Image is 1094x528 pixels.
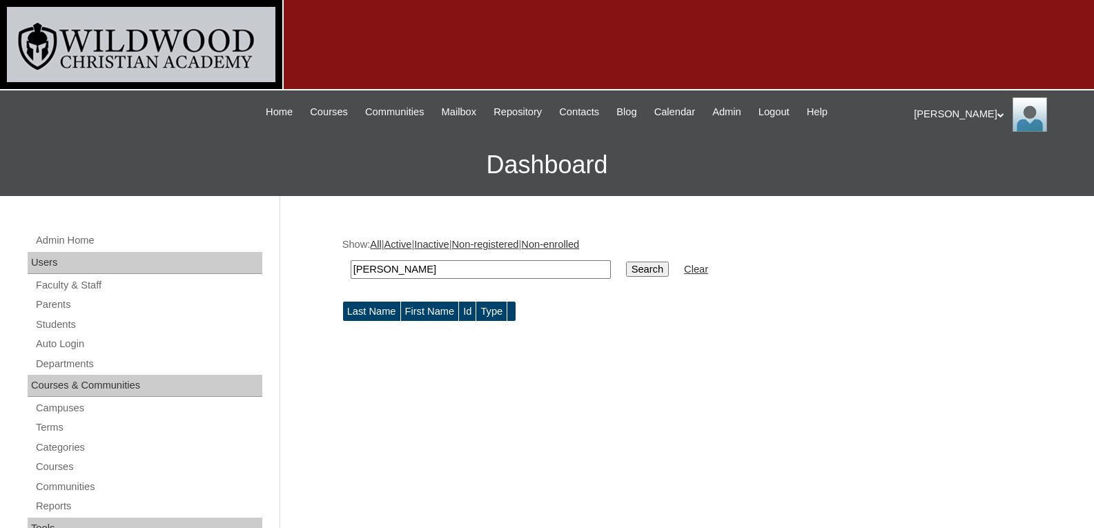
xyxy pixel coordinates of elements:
[452,239,519,250] a: Non-registered
[626,262,669,277] input: Search
[752,104,797,120] a: Logout
[759,104,790,120] span: Logout
[358,104,431,120] a: Communities
[401,302,459,322] td: First Name
[521,239,579,250] a: Non-enrolled
[494,104,542,120] span: Repository
[370,239,381,250] a: All
[384,239,411,250] a: Active
[476,302,507,322] td: Type
[35,439,262,456] a: Categories
[35,458,262,476] a: Courses
[7,134,1087,196] h3: Dashboard
[459,302,476,322] td: Id
[654,104,695,120] span: Calendar
[487,104,549,120] a: Repository
[552,104,606,120] a: Contacts
[35,232,262,249] a: Admin Home
[310,104,348,120] span: Courses
[35,277,262,294] a: Faculty & Staff
[259,104,300,120] a: Home
[28,252,262,274] div: Users
[435,104,484,120] a: Mailbox
[609,104,643,120] a: Blog
[414,239,449,250] a: Inactive
[35,419,262,436] a: Terms
[712,104,741,120] span: Admin
[616,104,636,120] span: Blog
[800,104,834,120] a: Help
[28,375,262,397] div: Courses & Communities
[559,104,599,120] span: Contacts
[35,335,262,353] a: Auto Login
[807,104,828,120] span: Help
[342,237,1026,286] div: Show: | | | |
[35,355,262,373] a: Departments
[647,104,702,120] a: Calendar
[705,104,748,120] a: Admin
[442,104,477,120] span: Mailbox
[7,7,275,82] img: logo-white.png
[914,97,1080,132] div: [PERSON_NAME]
[35,316,262,333] a: Students
[684,264,708,275] a: Clear
[303,104,355,120] a: Courses
[35,498,262,515] a: Reports
[35,296,262,313] a: Parents
[266,104,293,120] span: Home
[343,302,400,322] td: Last Name
[35,400,262,417] a: Campuses
[365,104,424,120] span: Communities
[1013,97,1047,132] img: Jill Isaac
[35,478,262,496] a: Communities
[351,260,611,279] input: Search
